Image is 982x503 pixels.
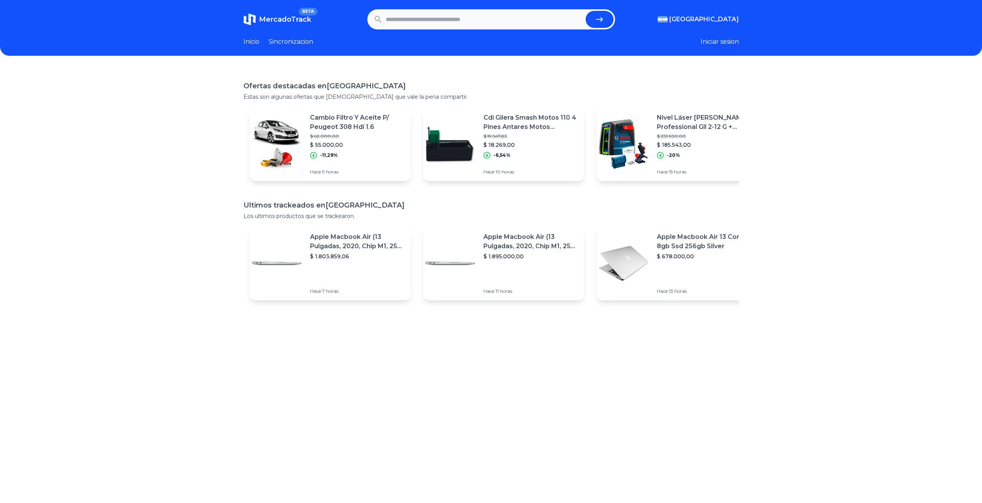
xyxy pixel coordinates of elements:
p: $ 55.000,00 [310,141,404,149]
p: $ 62.000,00 [310,133,404,139]
span: BETA [299,8,317,15]
img: Featured image [596,117,651,171]
a: Featured imageCdi Gilera Smash Motos 110 4 Pines Antares Motos [PERSON_NAME]$ 19.547,83$ 18.269,0... [423,107,584,181]
img: Featured image [596,236,651,290]
p: $ 18.269,00 [483,141,578,149]
p: Cambio Filtro Y Aceite P/ Peugeot 308 Hdi 1.6 [310,113,404,132]
p: Hace 11 horas [483,288,578,294]
a: MercadoTrackBETA [243,13,311,26]
p: Hace 15 horas [657,169,751,175]
p: $ 1.895.000,00 [483,252,578,260]
p: Los ultimos productos que se trackearon. [243,212,739,220]
img: Featured image [250,236,304,290]
a: Featured imageApple Macbook Air (13 Pulgadas, 2020, Chip M1, 256 Gb De Ssd, 8 Gb De Ram) - Plata$... [423,226,584,300]
p: Hace 9 horas [310,169,404,175]
a: Featured imageApple Macbook Air (13 Pulgadas, 2020, Chip M1, 256 Gb De Ssd, 8 Gb De Ram) - Plata$... [250,226,411,300]
img: Argentina [658,16,668,22]
p: -6,54% [494,152,511,158]
img: Featured image [423,236,477,290]
h1: Ofertas destacadas en [GEOGRAPHIC_DATA] [243,81,739,91]
p: $ 1.803.859,06 [310,252,404,260]
a: Sincronizacion [269,37,313,46]
a: Featured imageCambio Filtro Y Aceite P/ Peugeot 308 Hdi 1.6$ 62.000,00$ 55.000,00-11,29%Hace 9 horas [250,107,411,181]
img: Featured image [250,117,304,171]
p: Cdi Gilera Smash Motos 110 4 Pines Antares Motos [PERSON_NAME] [483,113,578,132]
p: Hace 10 horas [483,169,578,175]
p: Estas son algunas ofertas que [DEMOGRAPHIC_DATA] que vale la pena compartir. [243,93,739,101]
p: Hace 13 horas [657,288,751,294]
p: Apple Macbook Air (13 Pulgadas, 2020, Chip M1, 256 Gb De Ssd, 8 Gb De Ram) - Plata [310,232,404,251]
span: [GEOGRAPHIC_DATA] [669,15,739,24]
img: MercadoTrack [243,13,256,26]
p: $ 185.543,00 [657,141,751,149]
p: Nivel Láser [PERSON_NAME] Professional Gll 2-12 G + Bolsa Protectora - Lineas Verdes [657,113,751,132]
a: Inicio [243,37,259,46]
p: $ 19.547,83 [483,133,578,139]
button: Iniciar sesion [701,37,739,46]
a: Featured imageApple Macbook Air 13 Core I5 8gb Ssd 256gb Silver$ 678.000,00Hace 13 horas [596,226,757,300]
p: $ 678.000,00 [657,252,751,260]
p: $ 231.930,00 [657,133,751,139]
p: Apple Macbook Air (13 Pulgadas, 2020, Chip M1, 256 Gb De Ssd, 8 Gb De Ram) - Plata [483,232,578,251]
p: Apple Macbook Air 13 Core I5 8gb Ssd 256gb Silver [657,232,751,251]
p: -11,29% [320,152,338,158]
button: [GEOGRAPHIC_DATA] [658,15,739,24]
a: Featured imageNivel Láser [PERSON_NAME] Professional Gll 2-12 G + Bolsa Protectora - Lineas Verde... [596,107,757,181]
p: -20% [667,152,680,158]
img: Featured image [423,117,477,171]
h1: Ultimos trackeados en [GEOGRAPHIC_DATA] [243,200,739,211]
p: Hace 7 horas [310,288,404,294]
span: MercadoTrack [259,15,311,24]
